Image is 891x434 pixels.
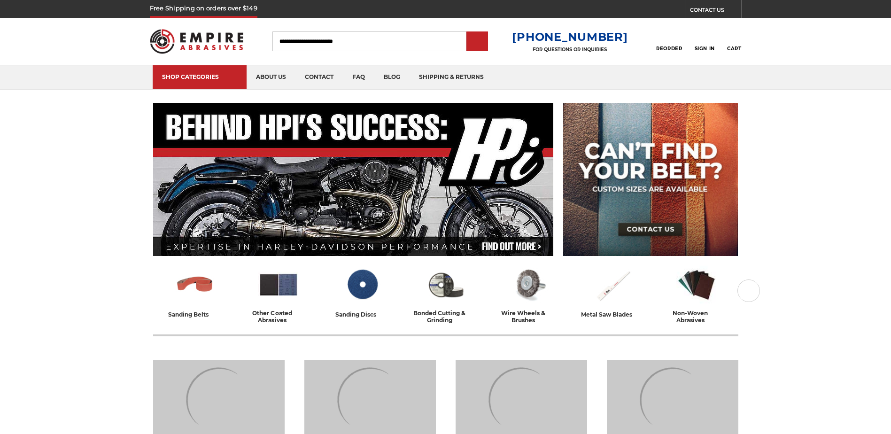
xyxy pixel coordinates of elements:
[343,65,374,89] a: faq
[509,264,550,305] img: Wire Wheels & Brushes
[659,310,735,324] div: non-woven abrasives
[169,310,221,319] div: sanding belts
[512,46,628,53] p: FOR QUESTIONS OR INQUIRIES
[575,264,651,319] a: metal saw blades
[408,310,484,324] div: bonded cutting & grinding
[341,264,383,305] img: Sanding Discs
[258,264,299,305] img: Other Coated Abrasives
[491,310,567,324] div: wire wheels & brushes
[656,31,682,51] a: Reorder
[157,264,233,319] a: sanding belts
[425,264,466,305] img: Bonded Cutting & Grinding
[240,264,317,324] a: other coated abrasives
[295,65,343,89] a: contact
[153,103,554,256] img: Banner for an interview featuring Horsepower Inc who makes Harley performance upgrades featured o...
[408,264,484,324] a: bonded cutting & grinding
[162,73,237,80] div: SHOP CATEGORIES
[324,264,400,319] a: sanding discs
[174,264,216,305] img: Sanding Belts
[512,30,628,44] a: [PHONE_NUMBER]
[491,264,567,324] a: wire wheels & brushes
[468,32,487,51] input: Submit
[374,65,410,89] a: blog
[592,264,634,305] img: Metal Saw Blades
[659,264,735,324] a: non-woven abrasives
[737,279,760,302] button: Next
[676,264,717,305] img: Non-woven Abrasives
[581,310,644,319] div: metal saw blades
[335,310,388,319] div: sanding discs
[563,103,738,256] img: promo banner for custom belts.
[656,46,682,52] span: Reorder
[695,46,715,52] span: Sign In
[410,65,493,89] a: shipping & returns
[727,46,741,52] span: Cart
[240,310,317,324] div: other coated abrasives
[247,65,295,89] a: about us
[690,5,741,18] a: CONTACT US
[150,23,244,60] img: Empire Abrasives
[727,31,741,52] a: Cart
